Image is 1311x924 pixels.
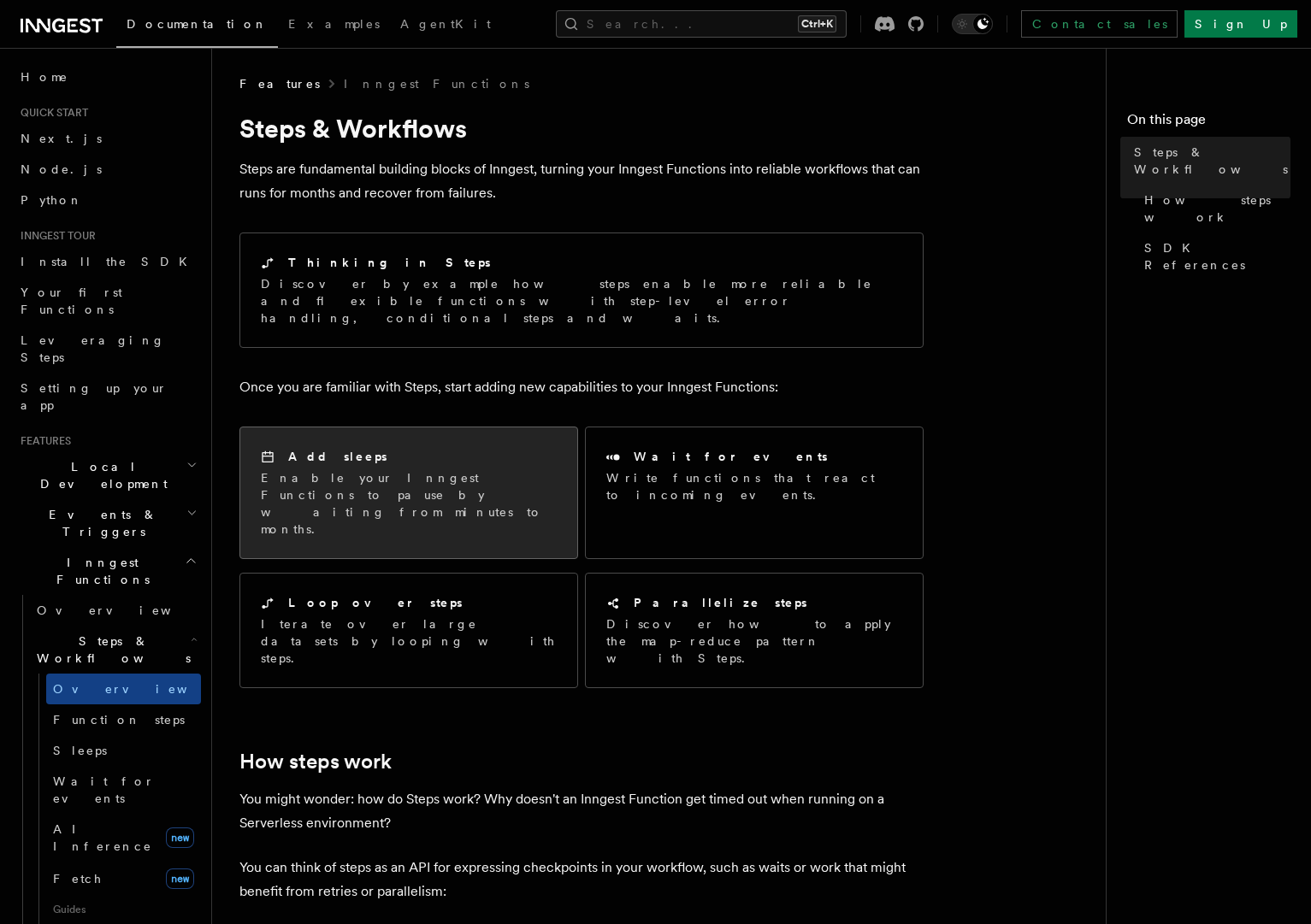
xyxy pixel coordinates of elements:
a: Leveraging Steps [14,325,201,373]
span: Steps & Workflows [1134,144,1290,178]
a: Wait for events [46,766,201,814]
h2: Thinking in Steps [288,254,491,271]
span: Next.js [21,132,102,145]
span: Inngest Functions [14,554,185,588]
h2: Add sleeps [288,448,387,465]
p: Discover by example how steps enable more reliable and flexible functions with step-level error h... [261,275,902,327]
a: Home [14,62,201,92]
a: Function steps [46,704,201,735]
a: Sign Up [1184,10,1297,38]
span: Features [239,75,320,92]
p: Iterate over large datasets by looping with steps. [261,615,557,667]
a: Node.js [14,154,201,185]
a: Examples [278,5,390,46]
span: Examples [288,17,380,31]
a: Steps & Workflows [1127,137,1290,185]
a: Documentation [116,5,278,48]
a: Loop over stepsIterate over large datasets by looping with steps. [239,573,578,688]
span: Documentation [127,17,268,31]
span: AI Inference [53,822,152,853]
p: Steps are fundamental building blocks of Inngest, turning your Inngest Functions into reliable wo... [239,157,924,205]
button: Steps & Workflows [30,626,201,674]
span: Inngest tour [14,229,96,243]
p: Once you are familiar with Steps, start adding new capabilities to your Inngest Functions: [239,375,924,399]
span: new [166,827,194,848]
a: Fetchnew [46,862,201,896]
span: Features [14,434,71,448]
button: Local Development [14,451,201,499]
a: Wait for eventsWrite functions that react to incoming events. [585,427,924,559]
kbd: Ctrl+K [798,15,836,32]
a: Contact sales [1021,10,1178,38]
a: AgentKit [390,5,501,46]
p: You can think of steps as an API for expressing checkpoints in your workflow, such as waits or wo... [239,856,924,903]
a: How steps work [239,750,392,774]
span: Sleeps [53,744,107,757]
a: Install the SDK [14,246,201,277]
span: Local Development [14,458,186,492]
a: Setting up your app [14,373,201,421]
span: Install the SDK [21,255,198,268]
h2: Wait for events [634,448,828,465]
span: Quick start [14,106,88,120]
h2: Parallelize steps [634,594,807,611]
span: Overview [37,603,213,617]
a: Inngest Functions [344,75,529,92]
span: Leveraging Steps [21,333,165,364]
span: Steps & Workflows [30,633,191,667]
h4: On this page [1127,109,1290,137]
a: AI Inferencenew [46,814,201,862]
a: Next.js [14,123,201,154]
a: Overview [46,674,201,704]
h1: Steps & Workflows [239,113,924,144]
span: Node.js [21,162,102,176]
span: Events & Triggers [14,506,186,540]
span: Fetch [53,872,103,886]
span: Your first Functions [21,285,122,316]
button: Search...Ctrl+K [556,10,847,38]
a: Your first Functions [14,277,201,325]
span: Function steps [53,713,185,727]
span: Guides [46,896,201,923]
a: Sleeps [46,735,201,766]
span: SDK References [1144,239,1290,274]
span: Python [21,193,83,207]
a: Thinking in StepsDiscover by example how steps enable more reliable and flexible functions with s... [239,232,924,348]
span: Wait for events [53,774,155,805]
span: Home [21,68,68,85]
a: SDK References [1137,232,1290,280]
button: Inngest Functions [14,547,201,595]
p: Enable your Inngest Functions to pause by waiting from minutes to months. [261,469,557,538]
p: You might wonder: how do Steps work? Why doesn't an Inngest Function get timed out when running o... [239,787,924,835]
a: Python [14,185,201,215]
a: Overview [30,595,201,626]
p: Discover how to apply the map-reduce pattern with Steps. [606,615,902,667]
span: new [166,868,194,889]
span: AgentKit [400,17,491,31]
a: Add sleepsEnable your Inngest Functions to pause by waiting from minutes to months. [239,427,578,559]
span: Overview [53,682,229,696]
button: Events & Triggers [14,499,201,547]
span: Setting up your app [21,381,168,412]
button: Toggle dark mode [952,14,993,34]
a: How steps work [1137,185,1290,232]
span: How steps work [1144,191,1290,226]
h2: Loop over steps [288,594,463,611]
p: Write functions that react to incoming events. [606,469,902,503]
a: Parallelize stepsDiscover how to apply the map-reduce pattern with Steps. [585,573,924,688]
